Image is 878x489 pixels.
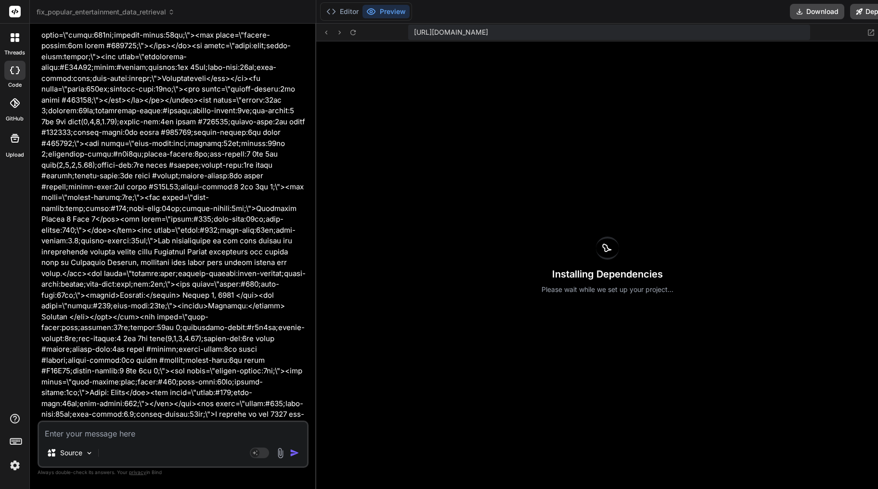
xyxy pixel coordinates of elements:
label: Upload [6,151,24,159]
span: [URL][DOMAIN_NAME] [414,27,488,37]
img: settings [7,457,23,474]
p: Always double-check its answers. Your in Bind [38,468,309,477]
label: code [8,81,22,89]
p: Please wait while we set up your project... [542,285,673,294]
button: Download [790,4,844,19]
h3: Installing Dependencies [542,267,673,281]
p: Source [60,448,82,458]
button: Preview [362,5,410,18]
img: attachment [275,448,286,459]
img: icon [290,448,299,458]
span: privacy [129,469,146,475]
label: threads [4,49,25,57]
span: fix_popular_entertainment_data_retrieval [37,7,175,17]
button: Editor [323,5,362,18]
label: GitHub [6,115,24,123]
img: Pick Models [85,449,93,457]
